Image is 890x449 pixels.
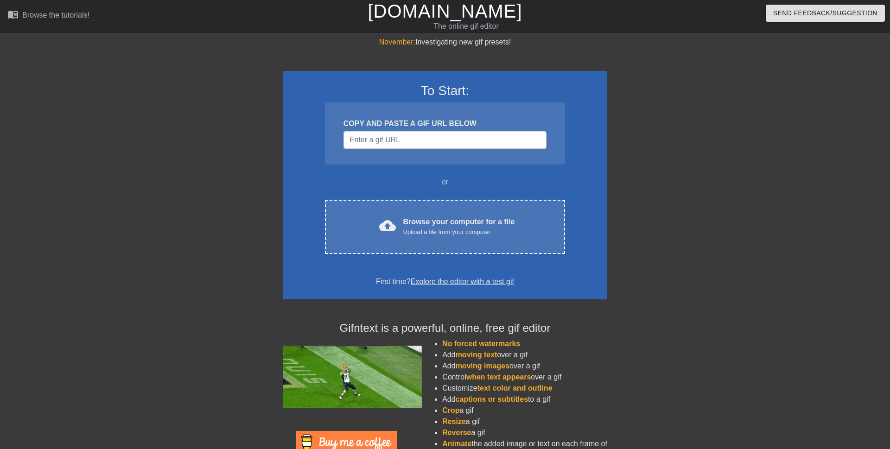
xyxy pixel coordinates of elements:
span: text color and outline [477,384,553,392]
span: cloud_upload [379,217,396,234]
a: Explore the editor with a test gif [411,278,514,285]
span: No forced watermarks [442,340,520,348]
div: First time? [295,276,595,287]
span: Animate [442,440,471,448]
div: Browse your computer for a file [403,216,515,237]
span: Reverse [442,429,471,436]
li: a gif [442,427,607,438]
span: when text appears [466,373,531,381]
span: moving text [456,351,497,359]
div: The online gif editor [301,21,631,32]
li: Add to a gif [442,394,607,405]
div: Upload a file from your computer [403,228,515,237]
div: COPY AND PASTE A GIF URL BELOW [343,118,547,129]
div: Investigating new gif presets! [283,37,607,48]
div: or [307,177,583,188]
button: Send Feedback/Suggestion [766,5,885,22]
li: Add over a gif [442,349,607,360]
input: Username [343,131,547,149]
span: November: [379,38,415,46]
span: Send Feedback/Suggestion [773,7,877,19]
span: moving images [456,362,509,370]
span: menu_book [7,9,19,20]
span: captions or subtitles [456,395,528,403]
li: Add over a gif [442,360,607,372]
h4: Gifntext is a powerful, online, free gif editor [283,322,607,335]
li: Control over a gif [442,372,607,383]
li: Customize [442,383,607,394]
a: [DOMAIN_NAME] [368,1,522,21]
h3: To Start: [295,83,595,99]
li: a gif [442,405,607,416]
img: football_small.gif [283,346,422,408]
li: a gif [442,416,607,427]
span: Crop [442,406,459,414]
div: Browse the tutorials! [22,11,89,19]
a: Browse the tutorials! [7,9,89,23]
span: Resize [442,417,466,425]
